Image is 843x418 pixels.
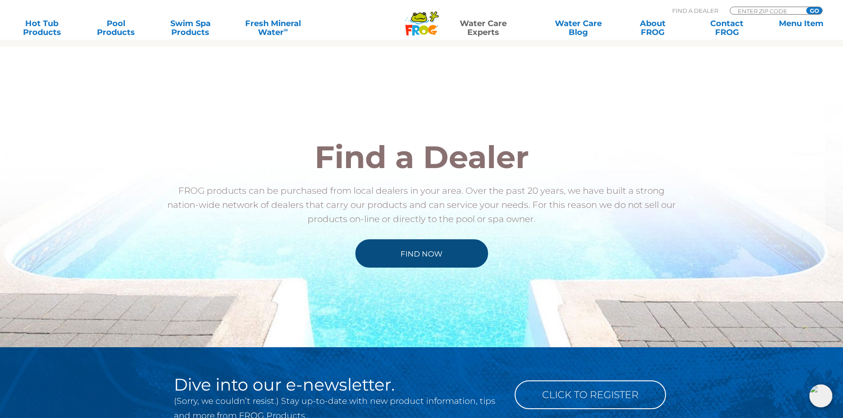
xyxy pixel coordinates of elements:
[806,7,822,14] input: GO
[174,376,501,394] h2: Dive into our e-newsletter.
[158,19,223,37] a: Swim SpaProducts
[515,380,666,409] a: Click to Register
[355,239,488,268] a: Find Now
[232,19,315,37] a: Fresh MineralWater∞
[694,19,760,37] a: ContactFROG
[737,7,797,15] input: Zip Code Form
[545,19,611,37] a: Water CareBlog
[163,142,681,173] h2: Find a Dealer
[83,19,149,37] a: PoolProducts
[672,7,718,15] p: Find A Dealer
[9,19,75,37] a: Hot TubProducts
[163,184,681,268] p: FROG products can be purchased from local dealers in your area. Over the past 20 years, we have b...
[768,19,834,37] a: Menu Item
[620,19,685,37] a: AboutFROG
[809,384,832,407] img: openIcon
[284,26,288,33] sup: ∞
[430,19,537,37] a: Water CareExperts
